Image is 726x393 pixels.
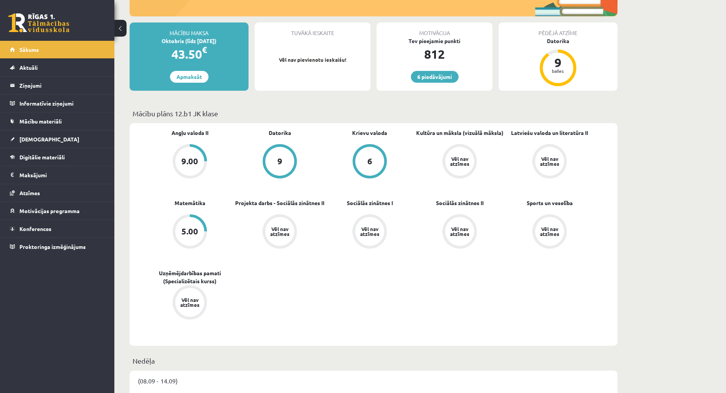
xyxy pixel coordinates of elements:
[19,154,65,160] span: Digitālie materiāli
[145,285,235,321] a: Vēl nav atzīmes
[10,238,105,255] a: Proktoringa izmēģinājums
[527,199,573,207] a: Sports un veselība
[10,148,105,166] a: Digitālie materiāli
[10,41,105,58] a: Sākums
[171,129,208,137] a: Angļu valoda II
[277,157,282,165] div: 9
[235,214,325,250] a: Vēl nav atzīmes
[19,95,105,112] legend: Informatīvie ziņojumi
[10,59,105,76] a: Aktuāli
[498,37,617,87] a: Datorika 9 balles
[19,189,40,196] span: Atzīmes
[269,226,290,236] div: Vēl nav atzīmes
[449,226,470,236] div: Vēl nav atzīmes
[19,243,86,250] span: Proktoringa izmēģinājums
[181,157,198,165] div: 9.00
[145,144,235,180] a: 9.00
[130,37,248,45] div: Oktobris (līdz [DATE])
[19,46,39,53] span: Sākums
[19,77,105,94] legend: Ziņojumi
[130,371,617,391] div: (08.09 - 14.09)
[359,226,380,236] div: Vēl nav atzīmes
[547,69,569,73] div: balles
[10,130,105,148] a: [DEMOGRAPHIC_DATA]
[505,144,595,180] a: Vēl nav atzīmes
[415,144,505,180] a: Vēl nav atzīmes
[377,22,492,37] div: Motivācija
[498,37,617,45] div: Datorika
[19,166,105,184] legend: Maksājumi
[547,56,569,69] div: 9
[498,22,617,37] div: Pēdējā atzīme
[19,207,80,214] span: Motivācijas programma
[415,214,505,250] a: Vēl nav atzīmes
[269,129,291,137] a: Datorika
[416,129,503,137] a: Kultūra un māksla (vizuālā māksla)
[235,144,325,180] a: 9
[130,45,248,63] div: 43.50
[377,45,492,63] div: 812
[130,22,248,37] div: Mācību maksa
[10,112,105,130] a: Mācību materiāli
[170,71,208,83] a: Apmaksāt
[10,184,105,202] a: Atzīmes
[367,157,372,165] div: 6
[325,214,415,250] a: Vēl nav atzīmes
[347,199,393,207] a: Sociālās zinātnes I
[202,44,207,55] span: €
[133,356,614,366] p: Nedēļa
[352,129,387,137] a: Krievu valoda
[325,144,415,180] a: 6
[179,297,200,307] div: Vēl nav atzīmes
[10,202,105,220] a: Motivācijas programma
[19,225,51,232] span: Konferences
[19,118,62,125] span: Mācību materiāli
[258,56,367,64] p: Vēl nav pievienotu ieskaišu!
[539,156,560,166] div: Vēl nav atzīmes
[10,95,105,112] a: Informatīvie ziņojumi
[511,129,588,137] a: Latviešu valoda un literatūra II
[10,166,105,184] a: Maksājumi
[181,227,198,236] div: 5.00
[436,199,484,207] a: Sociālās zinātnes II
[175,199,205,207] a: Matemātika
[10,220,105,237] a: Konferences
[8,13,69,32] a: Rīgas 1. Tālmācības vidusskola
[449,156,470,166] div: Vēl nav atzīmes
[145,214,235,250] a: 5.00
[411,71,458,83] a: 6 piedāvājumi
[235,199,324,207] a: Projekta darbs - Sociālās zinātnes II
[539,226,560,236] div: Vēl nav atzīmes
[377,37,492,45] div: Tev pieejamie punkti
[19,136,79,143] span: [DEMOGRAPHIC_DATA]
[505,214,595,250] a: Vēl nav atzīmes
[255,22,370,37] div: Tuvākā ieskaite
[145,269,235,285] a: Uzņēmējdarbības pamati (Specializētais kurss)
[10,77,105,94] a: Ziņojumi
[133,108,614,119] p: Mācību plāns 12.b1 JK klase
[19,64,38,71] span: Aktuāli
